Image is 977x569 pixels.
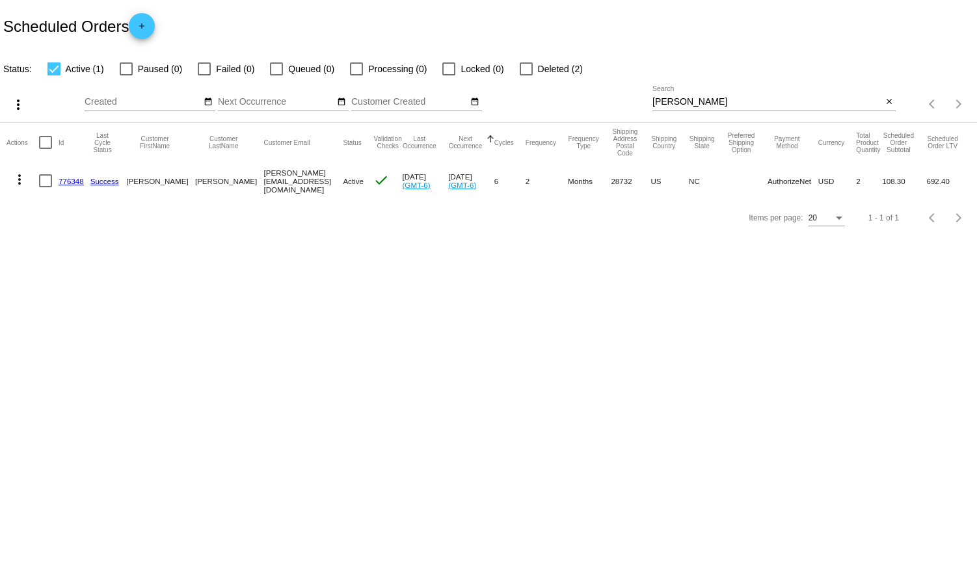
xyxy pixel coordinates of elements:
[920,205,946,231] button: Previous page
[263,139,310,146] button: Change sorting for CustomerEmail
[882,96,896,109] button: Clear
[885,97,894,107] mat-icon: close
[195,162,264,200] mat-cell: [PERSON_NAME]
[448,181,476,189] a: (GMT-6)
[373,172,389,188] mat-icon: check
[651,162,689,200] mat-cell: US
[216,61,254,77] span: Failed (0)
[689,135,715,150] button: Change sorting for ShippingState
[882,162,926,200] mat-cell: 108.30
[611,162,650,200] mat-cell: 28732
[611,128,639,157] button: Change sorting for ShippingPostcode
[538,61,583,77] span: Deleted (2)
[727,132,756,153] button: Change sorting for PreferredShippingOption
[195,135,252,150] button: Change sorting for CustomerLastName
[768,162,818,200] mat-cell: AuthorizeNet
[138,61,182,77] span: Paused (0)
[343,177,364,185] span: Active
[461,61,503,77] span: Locked (0)
[526,162,568,200] mat-cell: 2
[926,135,958,150] button: Change sorting for LifetimeValue
[7,123,39,162] mat-header-cell: Actions
[749,213,803,222] div: Items per page:
[809,214,845,223] mat-select: Items per page:
[768,135,807,150] button: Change sorting for PaymentMethod.Type
[403,162,449,200] mat-cell: [DATE]
[652,97,882,107] input: Search
[403,181,431,189] a: (GMT-6)
[856,123,882,162] mat-header-cell: Total Product Quantity
[3,13,155,39] h2: Scheduled Orders
[59,177,84,185] a: 776348
[337,97,346,107] mat-icon: date_range
[85,97,202,107] input: Created
[946,91,972,117] button: Next page
[818,139,845,146] button: Change sorting for CurrencyIso
[946,205,972,231] button: Next page
[448,135,483,150] button: Change sorting for NextOccurrenceUtc
[3,64,32,74] span: Status:
[10,97,26,112] mat-icon: more_vert
[90,177,119,185] a: Success
[568,135,599,150] button: Change sorting for FrequencyType
[90,132,115,153] button: Change sorting for LastProcessingCycleId
[809,213,817,222] span: 20
[12,172,27,187] mat-icon: more_vert
[343,139,361,146] button: Change sorting for Status
[926,162,970,200] mat-cell: 692.40
[856,162,882,200] mat-cell: 2
[134,21,150,37] mat-icon: add
[568,162,611,200] mat-cell: Months
[882,132,915,153] button: Change sorting for Subtotal
[868,213,899,222] div: 1 - 1 of 1
[920,91,946,117] button: Previous page
[126,135,183,150] button: Change sorting for CustomerFirstName
[368,61,427,77] span: Processing (0)
[689,162,727,200] mat-cell: NC
[448,162,494,200] mat-cell: [DATE]
[818,162,857,200] mat-cell: USD
[288,61,334,77] span: Queued (0)
[403,135,437,150] button: Change sorting for LastOccurrenceUtc
[526,139,556,146] button: Change sorting for Frequency
[59,139,64,146] button: Change sorting for Id
[351,97,468,107] input: Customer Created
[651,135,678,150] button: Change sorting for ShippingCountry
[373,123,403,162] mat-header-cell: Validation Checks
[494,162,526,200] mat-cell: 6
[204,97,213,107] mat-icon: date_range
[470,97,479,107] mat-icon: date_range
[66,61,104,77] span: Active (1)
[263,162,343,200] mat-cell: [PERSON_NAME][EMAIL_ADDRESS][DOMAIN_NAME]
[218,97,335,107] input: Next Occurrence
[126,162,195,200] mat-cell: [PERSON_NAME]
[494,139,514,146] button: Change sorting for Cycles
